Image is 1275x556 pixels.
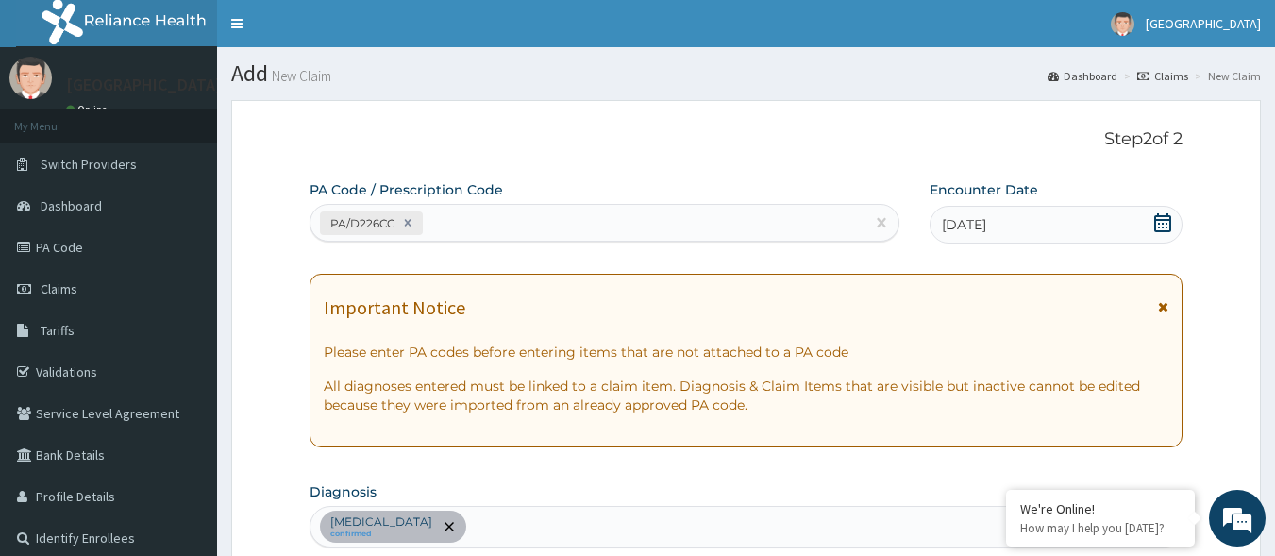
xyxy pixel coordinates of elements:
span: [DATE] [942,215,986,234]
p: How may I help you today? [1020,520,1181,536]
a: Claims [1137,68,1188,84]
small: New Claim [268,69,331,83]
span: Dashboard [41,197,102,214]
div: PA/D226CC [325,212,397,234]
label: PA Code / Prescription Code [310,180,503,199]
span: Tariffs [41,322,75,339]
p: Step 2 of 2 [310,129,1183,150]
label: Diagnosis [310,482,377,501]
p: [GEOGRAPHIC_DATA] [66,76,222,93]
p: Please enter PA codes before entering items that are not attached to a PA code [324,343,1169,362]
h1: Important Notice [324,297,465,318]
img: User Image [9,57,52,99]
small: confirmed [330,530,432,539]
div: We're Online! [1020,500,1181,517]
li: New Claim [1190,68,1261,84]
a: Online [66,103,111,116]
span: remove selection option [441,518,458,535]
span: Claims [41,280,77,297]
label: Encounter Date [930,180,1038,199]
h1: Add [231,61,1261,86]
a: Dashboard [1048,68,1117,84]
p: [MEDICAL_DATA] [330,514,432,530]
img: User Image [1111,12,1134,36]
span: Switch Providers [41,156,137,173]
p: All diagnoses entered must be linked to a claim item. Diagnosis & Claim Items that are visible bu... [324,377,1169,414]
span: [GEOGRAPHIC_DATA] [1146,15,1261,32]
